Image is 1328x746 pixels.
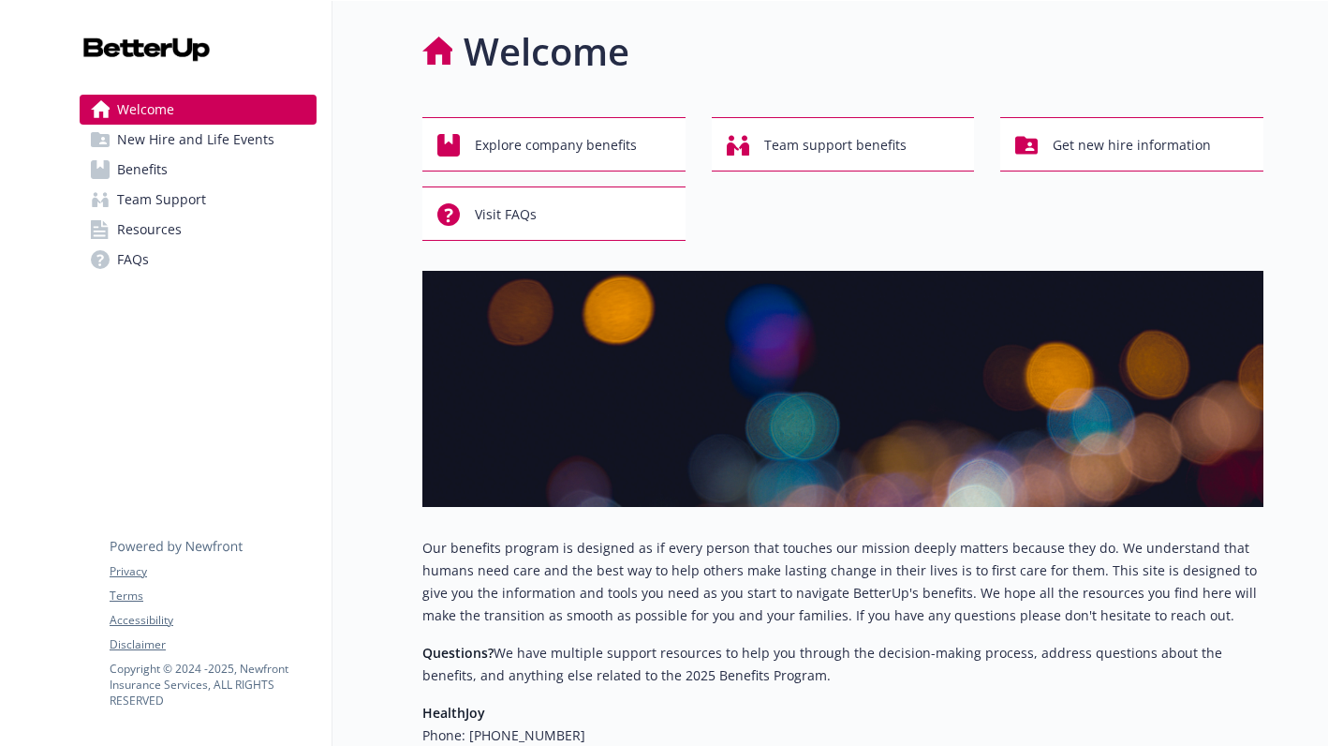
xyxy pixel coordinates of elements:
button: Get new hire information [1000,117,1263,172]
strong: Questions? [422,644,494,662]
p: Our benefits program is designed as if every person that touches our mission deeply matters becau... [422,537,1263,627]
button: Team support benefits [712,117,975,172]
p: We have multiple support resources to help you through the decision-making process, address quest... [422,642,1263,687]
a: Welcome [80,95,317,125]
span: Benefits [117,155,168,185]
a: Disclaimer [110,636,316,653]
span: Welcome [117,95,174,125]
span: Team support benefits [764,127,907,163]
a: Resources [80,215,317,245]
a: Benefits [80,155,317,185]
span: New Hire and Life Events [117,125,274,155]
a: FAQs [80,245,317,275]
a: Accessibility [110,612,316,629]
span: Resources [117,215,182,245]
p: Copyright © 2024 - 2025 , Newfront Insurance Services, ALL RIGHTS RESERVED [110,661,316,709]
span: Get new hire information [1053,127,1211,163]
a: Team Support [80,185,317,215]
span: Visit FAQs [475,197,537,232]
img: overview page banner [422,271,1263,507]
h1: Welcome [464,23,629,80]
span: Team Support [117,185,206,215]
a: Terms [110,588,316,604]
span: Explore company benefits [475,127,637,163]
span: FAQs [117,245,149,275]
button: Visit FAQs [422,186,686,241]
strong: HealthJoy [422,704,485,722]
a: New Hire and Life Events [80,125,317,155]
button: Explore company benefits [422,117,686,172]
a: Privacy [110,563,316,580]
